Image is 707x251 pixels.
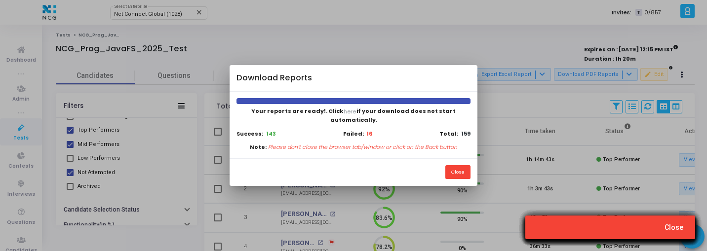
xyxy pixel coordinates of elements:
[665,223,683,231] span: Close
[236,130,263,138] b: Success:
[251,107,456,124] span: Your reports are ready!. Click if your download does not start automatically.
[268,143,457,151] p: Please don’t close the browser tab/window or click on the Back button
[250,143,267,151] b: Note:
[366,130,372,138] b: 16
[266,130,276,138] b: 143
[461,130,471,138] b: 159
[236,72,312,84] h4: Download Reports
[445,165,471,179] button: Close
[439,130,458,138] b: Total:
[343,130,364,138] b: Failed:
